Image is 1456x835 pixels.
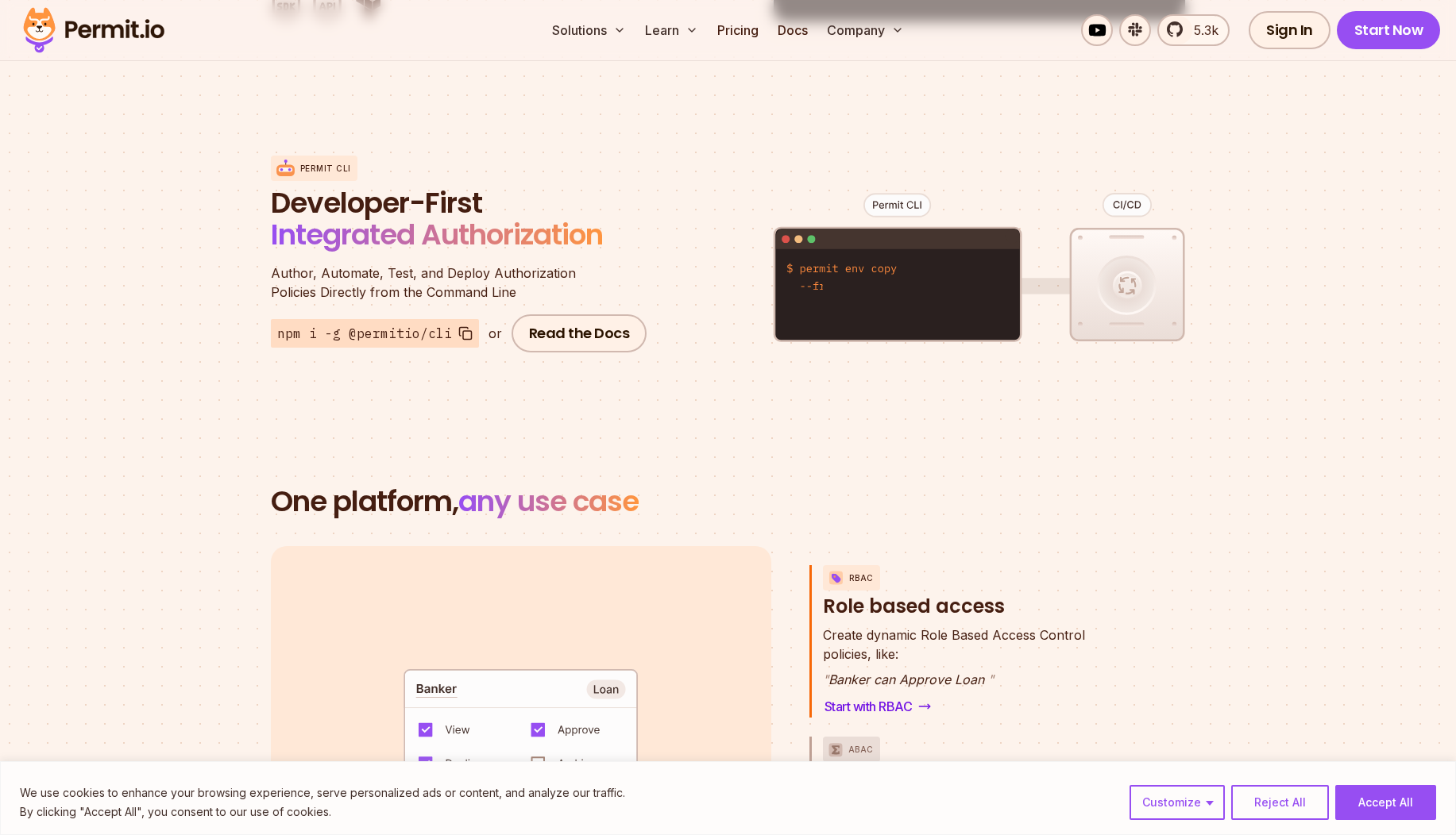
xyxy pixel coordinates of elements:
[988,671,994,687] span: "
[639,14,705,46] button: Learn
[271,214,603,255] span: Integrated Authorization
[1231,785,1329,820] button: Reject All
[1337,11,1441,49] a: Start Now
[823,670,1085,689] p: Banker can Approve Loan
[823,737,1119,791] button: ABACGranular attributes
[1157,14,1230,46] a: 5.3k
[1130,785,1225,820] button: Customize
[300,163,351,175] p: Permit CLI
[20,783,625,802] p: We use cookies to enhance your browsing experience, serve personalized ads or content, and analyz...
[823,625,1085,664] p: policies, like:
[823,671,828,687] span: "
[489,324,502,343] div: or
[271,264,652,302] p: Policies Directly from the Command Line
[271,319,479,348] button: npm i -g @permitio/cli
[20,802,625,822] p: By clicking "Accept All", you consent to our use of cookies.
[271,264,652,283] span: Author, Automate, Test, and Deploy Authorization
[1249,11,1330,49] a: Sign In
[1335,785,1436,820] button: Accept All
[823,625,1119,718] div: RBACRole based access
[512,314,647,352] a: Read the Docs
[458,481,639,521] span: any use case
[823,695,933,718] a: Start with RBAC
[1184,21,1218,40] span: 5.3k
[711,14,765,46] a: Pricing
[771,14,814,46] a: Docs
[821,14,910,46] button: Company
[271,486,1186,518] h2: One platform,
[546,14,632,46] button: Solutions
[848,737,874,762] p: ABAC
[823,625,1085,645] span: Create dynamic Role Based Access Control
[277,324,452,343] span: npm i -g @permitio/cli
[271,187,652,219] span: Developer-First
[16,3,172,57] img: Permit logo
